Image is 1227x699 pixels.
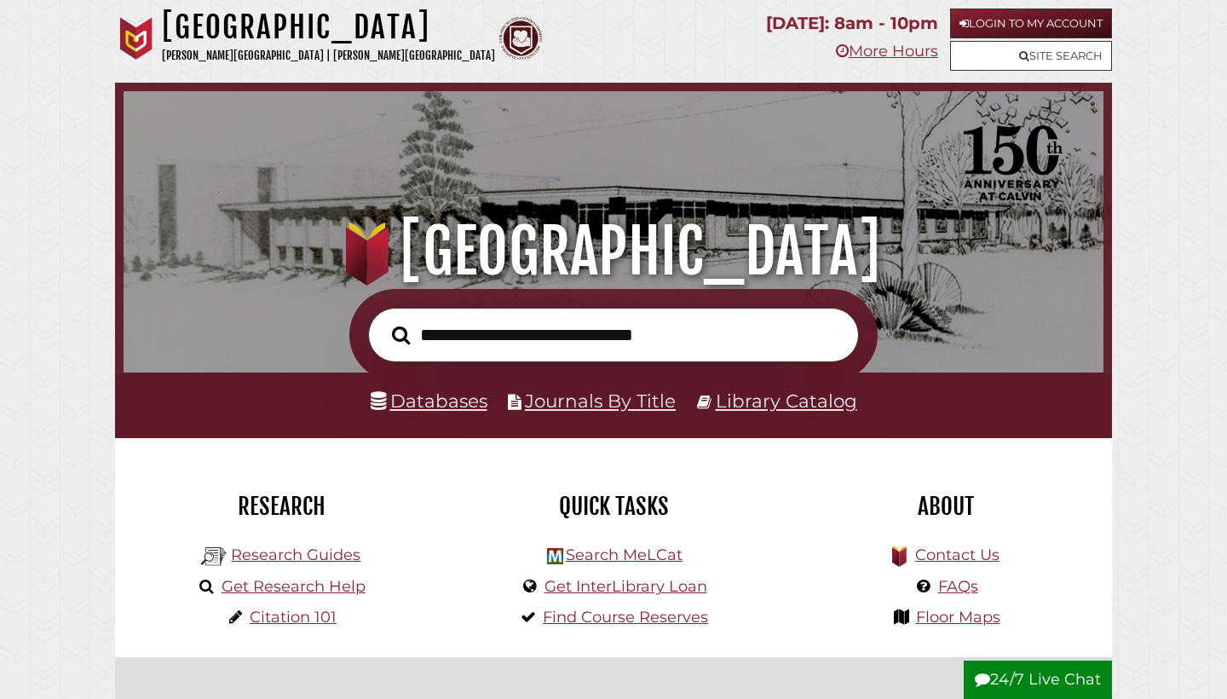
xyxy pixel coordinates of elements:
[915,546,999,564] a: Contact Us
[525,390,676,412] a: Journals By Title
[547,548,563,564] img: Hekman Library Logo
[950,9,1112,38] a: Login to My Account
[792,492,1099,521] h2: About
[566,546,683,564] a: Search MeLCat
[460,492,767,521] h2: Quick Tasks
[544,577,707,596] a: Get InterLibrary Loan
[836,42,938,61] a: More Hours
[916,608,1000,627] a: Floor Maps
[383,321,418,349] button: Search
[162,9,495,46] h1: [GEOGRAPHIC_DATA]
[392,325,410,344] i: Search
[142,214,1086,289] h1: [GEOGRAPHIC_DATA]
[222,577,366,596] a: Get Research Help
[231,546,360,564] a: Research Guides
[250,608,337,627] a: Citation 101
[371,390,487,412] a: Databases
[543,608,708,627] a: Find Course Reserves
[115,17,158,60] img: Calvin University
[128,492,435,521] h2: Research
[716,390,857,412] a: Library Catalog
[201,544,227,569] img: Hekman Library Logo
[950,41,1112,71] a: Site Search
[162,46,495,66] p: [PERSON_NAME][GEOGRAPHIC_DATA] | [PERSON_NAME][GEOGRAPHIC_DATA]
[938,577,978,596] a: FAQs
[499,17,542,60] img: Calvin Theological Seminary
[766,9,938,38] p: [DATE]: 8am - 10pm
